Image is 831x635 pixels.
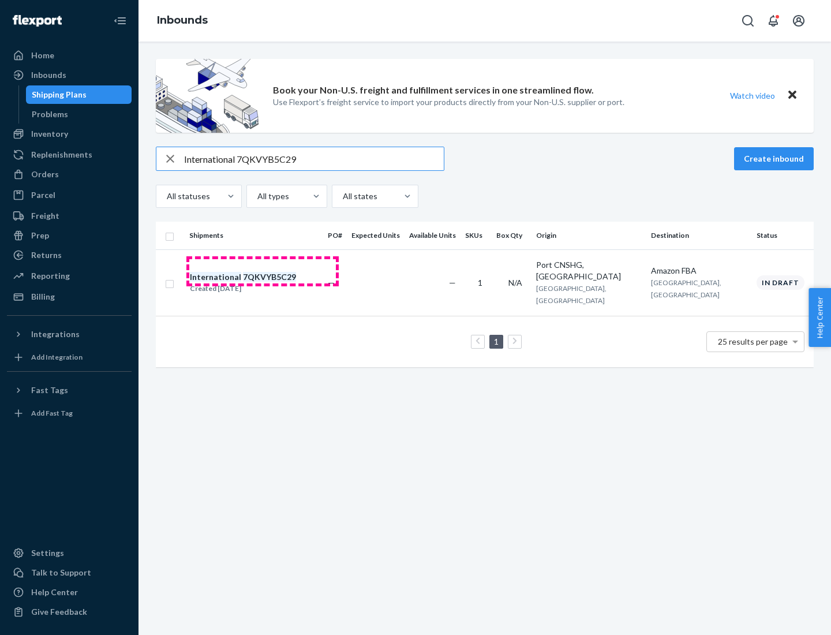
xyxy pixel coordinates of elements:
[461,222,492,249] th: SKUs
[31,291,55,302] div: Billing
[736,9,759,32] button: Open Search Box
[31,408,73,418] div: Add Fast Tag
[7,404,132,423] a: Add Fast Tag
[646,222,752,249] th: Destination
[342,190,343,202] input: All states
[157,14,208,27] a: Inbounds
[762,9,785,32] button: Open notifications
[808,288,831,347] button: Help Center
[256,190,257,202] input: All types
[7,381,132,399] button: Fast Tags
[7,226,132,245] a: Prep
[7,563,132,582] a: Talk to Support
[7,186,132,204] a: Parcel
[752,222,814,249] th: Status
[31,270,70,282] div: Reporting
[31,249,62,261] div: Returns
[405,222,461,249] th: Available Units
[31,547,64,559] div: Settings
[190,272,241,282] em: International
[7,287,132,306] a: Billing
[492,222,531,249] th: Box Qty
[31,169,59,180] div: Orders
[449,278,456,287] span: —
[492,337,501,346] a: Page 1 is your current page
[323,222,347,249] th: PO#
[734,147,814,170] button: Create inbound
[347,222,405,249] th: Expected Units
[31,50,54,61] div: Home
[7,583,132,602] a: Help Center
[185,222,323,249] th: Shipments
[26,85,132,104] a: Shipping Plans
[328,278,335,287] span: —
[148,4,217,38] ol: breadcrumbs
[31,567,91,578] div: Talk to Support
[536,259,642,282] div: Port CNSHG, [GEOGRAPHIC_DATA]
[31,230,49,241] div: Prep
[7,145,132,164] a: Replenishments
[31,587,78,598] div: Help Center
[7,348,132,367] a: Add Integration
[13,15,62,27] img: Flexport logo
[31,352,83,362] div: Add Integration
[31,606,87,618] div: Give Feedback
[7,246,132,264] a: Returns
[7,325,132,343] button: Integrations
[31,210,59,222] div: Freight
[787,9,810,32] button: Open account menu
[7,46,132,65] a: Home
[785,87,800,104] button: Close
[31,384,68,396] div: Fast Tags
[32,109,68,120] div: Problems
[651,265,747,277] div: Amazon FBA
[7,603,132,621] button: Give Feedback
[166,190,167,202] input: All statuses
[273,84,594,97] p: Book your Non-U.S. freight and fulfillment services in one streamlined flow.
[7,125,132,143] a: Inventory
[478,278,482,287] span: 1
[508,278,522,287] span: N/A
[7,165,132,184] a: Orders
[536,284,607,305] span: [GEOGRAPHIC_DATA], [GEOGRAPHIC_DATA]
[7,66,132,84] a: Inbounds
[757,275,804,290] div: In draft
[7,544,132,562] a: Settings
[651,278,721,299] span: [GEOGRAPHIC_DATA], [GEOGRAPHIC_DATA]
[26,105,132,124] a: Problems
[7,267,132,285] a: Reporting
[31,69,66,81] div: Inbounds
[273,96,624,108] p: Use Flexport’s freight service to import your products directly from your Non-U.S. supplier or port.
[718,337,788,346] span: 25 results per page
[531,222,646,249] th: Origin
[31,128,68,140] div: Inventory
[7,207,132,225] a: Freight
[243,272,296,282] em: 7QKVYB5C29
[31,149,92,160] div: Replenishments
[723,87,783,104] button: Watch video
[32,89,87,100] div: Shipping Plans
[31,189,55,201] div: Parcel
[184,147,444,170] input: Search inbounds by name, destination, msku...
[108,9,132,32] button: Close Navigation
[190,283,296,294] div: Created [DATE]
[31,328,80,340] div: Integrations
